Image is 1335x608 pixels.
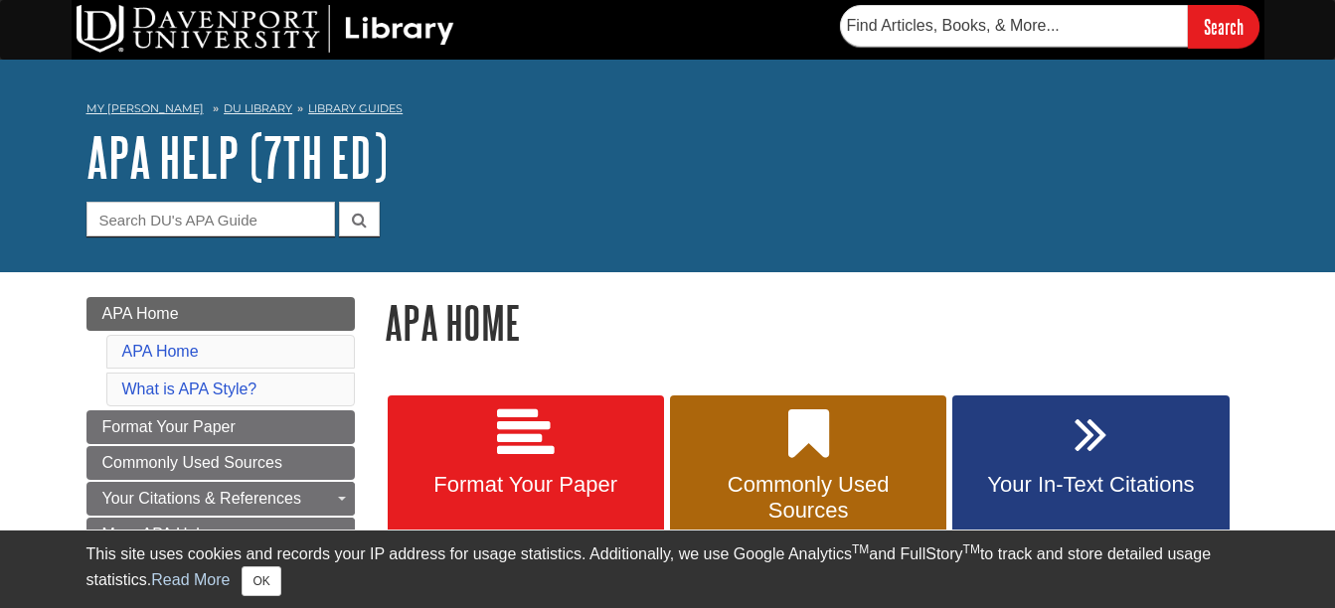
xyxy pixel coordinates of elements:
[963,542,980,556] sup: TM
[86,518,355,551] a: More APA Help
[952,395,1229,544] a: Your In-Text Citations
[852,542,869,556] sup: TM
[77,5,454,53] img: DU Library
[102,418,236,435] span: Format Your Paper
[840,5,1259,48] form: Searches DU Library's articles, books, and more
[122,343,199,360] a: APA Home
[86,446,355,480] a: Commonly Used Sources
[242,566,280,596] button: Close
[86,100,204,117] a: My [PERSON_NAME]
[86,482,355,516] a: Your Citations & References
[1188,5,1259,48] input: Search
[86,297,355,331] a: APA Home
[86,542,1250,596] div: This site uses cookies and records your IP address for usage statistics. Additionally, we use Goo...
[102,526,209,542] span: More APA Help
[403,472,649,498] span: Format Your Paper
[967,472,1214,498] span: Your In-Text Citations
[151,571,230,588] a: Read More
[102,454,282,471] span: Commonly Used Sources
[385,297,1250,348] h1: APA Home
[86,410,355,444] a: Format Your Paper
[86,126,388,188] a: APA Help (7th Ed)
[102,490,301,507] span: Your Citations & References
[685,472,931,524] span: Commonly Used Sources
[840,5,1188,47] input: Find Articles, Books, & More...
[308,101,403,115] a: Library Guides
[670,395,946,544] a: Commonly Used Sources
[86,202,335,236] input: Search DU's APA Guide
[122,380,257,397] a: What is APA Style?
[102,305,179,322] span: APA Home
[86,95,1250,127] nav: breadcrumb
[224,101,292,115] a: DU Library
[388,395,664,544] a: Format Your Paper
